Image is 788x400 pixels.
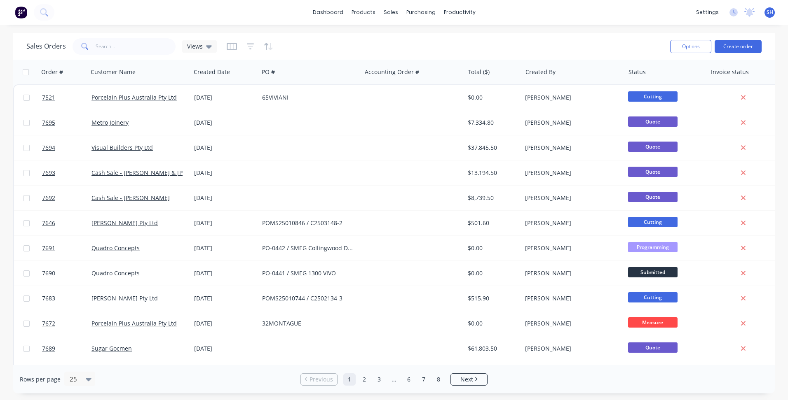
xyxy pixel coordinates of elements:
a: 7683 [42,286,91,311]
div: [PERSON_NAME] [525,169,617,177]
a: 7690 [42,261,91,286]
div: purchasing [402,6,440,19]
span: Cutting [628,217,678,227]
a: 7692 [42,186,91,210]
a: Cash Sale - [PERSON_NAME] [91,194,170,202]
div: PO-0442 / SMEG Collingwood Display [262,244,354,252]
a: Next page [451,375,487,384]
div: products [347,6,380,19]
div: POMS25010846 / C2503148-2 [262,219,354,227]
span: Next [460,375,473,384]
ul: Pagination [297,373,491,386]
a: 7691 [42,236,91,260]
div: [DATE] [194,319,256,328]
div: [DATE] [194,144,256,152]
div: $61,803.50 [468,344,516,353]
span: Quote [628,192,678,202]
div: [DATE] [194,194,256,202]
div: [PERSON_NAME] [525,294,617,302]
div: Created Date [194,68,230,76]
span: 7692 [42,194,55,202]
span: Measure [628,317,678,328]
span: Cutting [628,292,678,302]
div: Order # [41,68,63,76]
div: productivity [440,6,480,19]
div: $0.00 [468,319,516,328]
a: 7646 [42,211,91,235]
a: 7689 [42,336,91,361]
a: Porcelain Plus Australia Pty Ltd [91,319,177,327]
span: 7690 [42,269,55,277]
span: Quote [628,167,678,177]
a: 7694 [42,135,91,160]
span: Previous [310,375,333,384]
div: [DATE] [194,169,256,177]
span: Views [187,42,203,51]
a: Page 6 [403,373,415,386]
div: $501.60 [468,219,516,227]
span: Quote [628,142,678,152]
span: Cutting [628,91,678,102]
span: 7691 [42,244,55,252]
a: Visual Builders Pty Ltd [91,144,153,151]
div: 65VIVIANI [262,93,354,102]
div: PO-0441 / SMEG 1300 VIVO [262,269,354,277]
a: [PERSON_NAME] Pty Ltd [91,294,158,302]
a: Jump forward [388,373,400,386]
div: settings [692,6,723,19]
a: Porcelain Plus Australia Pty Ltd [91,93,177,101]
a: Quadro Concepts [91,244,140,252]
span: Rows per page [20,375,61,384]
div: Customer Name [91,68,136,76]
span: 7646 [42,219,55,227]
a: Metro Joinery [91,119,129,126]
div: 32MONTAGUE [262,319,354,328]
a: Page 7 [417,373,430,386]
a: 7695 [42,110,91,135]
div: [DATE] [194,93,256,102]
button: Create order [715,40,762,53]
div: [PERSON_NAME] [525,144,617,152]
span: Submitted [628,267,678,277]
a: Page 2 [358,373,371,386]
div: [PERSON_NAME] [525,93,617,102]
div: [PERSON_NAME] [525,194,617,202]
div: $37,845.50 [468,144,516,152]
div: Invoice status [711,68,749,76]
a: Cash Sale - [PERSON_NAME] & [PERSON_NAME] [91,169,223,177]
span: 7683 [42,294,55,302]
div: [PERSON_NAME] [525,344,617,353]
span: 7695 [42,119,55,127]
button: Options [670,40,711,53]
img: Factory [15,6,27,19]
div: [DATE] [194,219,256,227]
span: 7693 [42,169,55,177]
div: [DATE] [194,269,256,277]
div: PO # [262,68,275,76]
div: [DATE] [194,294,256,302]
div: $0.00 [468,244,516,252]
div: $0.00 [468,269,516,277]
span: 7689 [42,344,55,353]
div: [PERSON_NAME] [525,244,617,252]
a: 7693 [42,160,91,185]
h1: Sales Orders [26,42,66,50]
span: SH [767,9,773,16]
div: [DATE] [194,119,256,127]
div: Accounting Order # [365,68,419,76]
div: $0.00 [468,93,516,102]
span: Quote [628,342,678,353]
a: 7672 [42,311,91,336]
a: 7521 [42,85,91,110]
div: Status [629,68,646,76]
span: 7694 [42,144,55,152]
input: Search... [96,38,176,55]
div: [PERSON_NAME] [525,319,617,328]
a: [PERSON_NAME] Pty Ltd [91,219,158,227]
div: Created By [525,68,556,76]
div: $515.90 [468,294,516,302]
div: [PERSON_NAME] [525,269,617,277]
a: dashboard [309,6,347,19]
div: [DATE] [194,344,256,353]
div: POMS25010744 / C2502134-3 [262,294,354,302]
